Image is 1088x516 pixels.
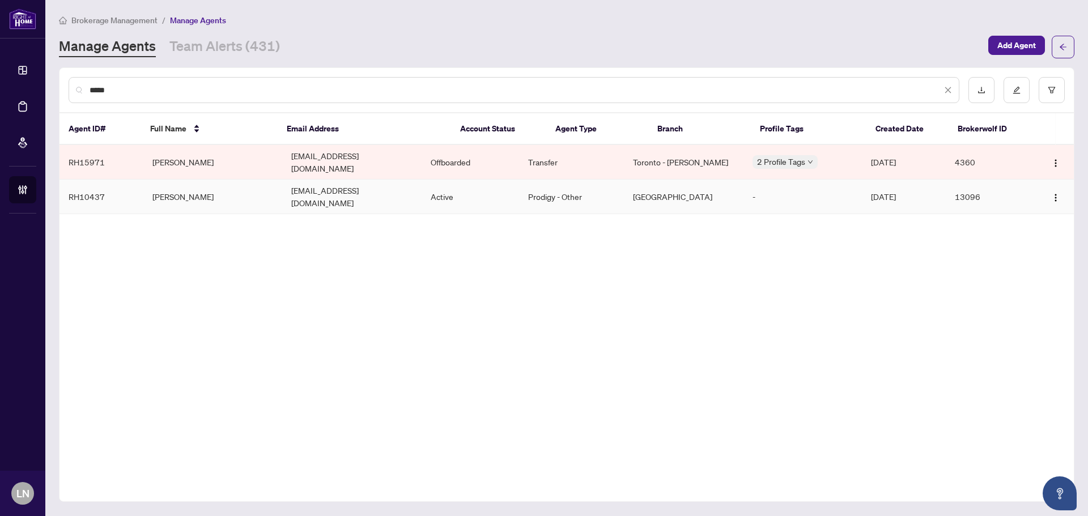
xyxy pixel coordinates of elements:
[807,159,813,165] span: down
[59,180,143,214] td: RH10437
[59,16,67,24] span: home
[968,77,994,103] button: download
[866,113,948,145] th: Created Date
[59,37,156,57] a: Manage Agents
[949,113,1030,145] th: Brokerwolf ID
[862,145,946,180] td: [DATE]
[282,180,422,214] td: [EMAIL_ADDRESS][DOMAIN_NAME]
[624,180,743,214] td: [GEOGRAPHIC_DATA]
[751,113,866,145] th: Profile Tags
[1051,193,1060,202] img: Logo
[422,180,519,214] td: Active
[1059,43,1067,51] span: arrow-left
[1048,86,1056,94] span: filter
[519,180,623,214] td: Prodigy - Other
[862,180,946,214] td: [DATE]
[59,113,141,145] th: Agent ID#
[143,180,283,214] td: [PERSON_NAME]
[59,145,143,180] td: RH15971
[1047,153,1065,171] button: Logo
[1004,77,1030,103] button: edit
[9,8,36,29] img: logo
[162,14,165,27] li: /
[141,113,278,145] th: Full Name
[988,36,1045,55] button: Add Agent
[170,15,226,25] span: Manage Agents
[757,155,805,168] span: 2 Profile Tags
[16,485,29,501] span: LN
[150,122,186,135] span: Full Name
[169,37,280,57] a: Team Alerts (431)
[1043,476,1077,510] button: Open asap
[1013,86,1021,94] span: edit
[648,113,750,145] th: Branch
[278,113,451,145] th: Email Address
[946,145,1030,180] td: 4360
[944,86,952,94] span: close
[143,145,283,180] td: [PERSON_NAME]
[451,113,546,145] th: Account Status
[519,145,623,180] td: Transfer
[997,36,1036,54] span: Add Agent
[977,86,985,94] span: download
[282,145,422,180] td: [EMAIL_ADDRESS][DOMAIN_NAME]
[1047,187,1065,206] button: Logo
[946,180,1030,214] td: 13096
[1051,159,1060,168] img: Logo
[1039,77,1065,103] button: filter
[546,113,648,145] th: Agent Type
[71,15,158,25] span: Brokerage Management
[422,145,519,180] td: Offboarded
[624,145,743,180] td: Toronto - [PERSON_NAME]
[743,180,862,214] td: -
